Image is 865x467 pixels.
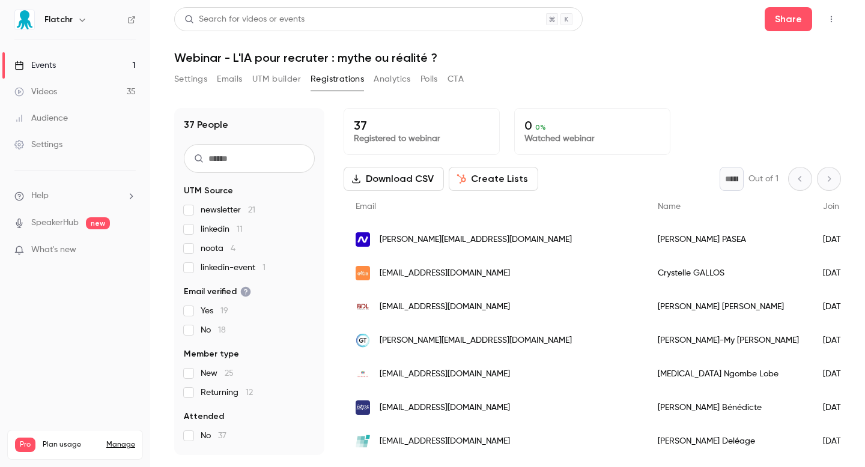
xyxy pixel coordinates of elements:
span: 4 [231,244,235,253]
div: Crystelle GALLOS [646,256,811,290]
span: Attended [184,411,224,423]
div: Events [14,59,56,71]
iframe: Noticeable Trigger [121,245,136,256]
button: Polls [420,70,438,89]
span: [EMAIL_ADDRESS][DOMAIN_NAME] [380,435,510,448]
span: Pro [15,438,35,452]
img: konecta.com [356,232,370,247]
span: noota [201,243,235,255]
span: linkedin-event [201,262,266,274]
img: bdl-experts.com [356,300,370,314]
img: bonsauveuralby.fr [356,434,370,448]
button: Settings [174,70,207,89]
span: newsletter [201,204,255,216]
a: SpeakerHub [31,217,79,229]
div: [PERSON_NAME] [PERSON_NAME] [646,290,811,324]
button: UTM builder [252,70,301,89]
p: Watched webinar [524,133,660,145]
span: Join date [823,202,860,211]
p: Registered to webinar [354,133,490,145]
span: Views [184,454,207,466]
span: 21 [248,206,255,214]
div: [PERSON_NAME]-My [PERSON_NAME] [646,324,811,357]
span: No [201,324,226,336]
button: Download CSV [344,167,444,191]
span: Email verified [184,286,251,298]
span: [EMAIL_ADDRESS][DOMAIN_NAME] [380,301,510,313]
p: Out of 1 [748,173,778,185]
span: 37 [218,432,226,440]
span: [EMAIL_ADDRESS][DOMAIN_NAME] [380,368,510,381]
span: [EMAIL_ADDRESS][DOMAIN_NAME] [380,267,510,280]
span: UTM Source [184,185,233,197]
button: CTA [448,70,464,89]
div: Search for videos or events [184,13,305,26]
span: New [201,367,234,379]
span: [PERSON_NAME][EMAIL_ADDRESS][DOMAIN_NAME] [380,334,572,347]
button: Share [765,7,812,31]
img: Flatchr [15,10,34,29]
div: [PERSON_NAME] PASEA [646,223,811,256]
span: Plan usage [43,440,99,450]
h1: 37 People [184,118,228,132]
span: Member type [184,348,239,360]
p: 37 [354,118,490,133]
span: 25 [225,369,234,378]
div: [PERSON_NAME] Bénédicte [646,391,811,424]
span: 0 % [535,123,546,131]
h1: Webinar - L'IA pour recruter : mythe ou réalité ? [174,50,841,65]
span: [PERSON_NAME][EMAIL_ADDRESS][DOMAIN_NAME] [380,233,572,246]
p: 0 [524,118,660,133]
img: extia.fr [356,266,370,280]
button: Create Lists [449,167,538,191]
button: Registrations [311,70,364,89]
span: [EMAIL_ADDRESS][DOMAIN_NAME] [380,402,510,414]
div: Audience [14,112,68,124]
h6: Flatchr [44,14,73,26]
span: 11 [237,225,243,233]
span: Returning [201,387,253,399]
span: No [201,430,226,442]
a: Manage [106,440,135,450]
span: 18 [218,326,226,334]
span: Help [31,190,49,202]
span: Email [356,202,376,211]
img: garance.com [356,367,370,381]
span: What's new [31,244,76,256]
span: Name [658,202,681,211]
span: 19 [220,307,228,315]
li: help-dropdown-opener [14,190,136,202]
div: Videos [14,86,57,98]
div: Settings [14,139,62,151]
span: Yes [201,305,228,317]
div: [MEDICAL_DATA] Ngombe Lobe [646,357,811,391]
button: Analytics [374,70,411,89]
span: 12 [246,388,253,397]
img: gutenberg-technology.com [356,333,370,348]
span: 1 [263,264,266,272]
span: new [86,217,110,229]
img: istp-france.com [356,400,370,415]
span: linkedin [201,223,243,235]
button: Emails [217,70,242,89]
div: [PERSON_NAME] Deléage [646,424,811,458]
